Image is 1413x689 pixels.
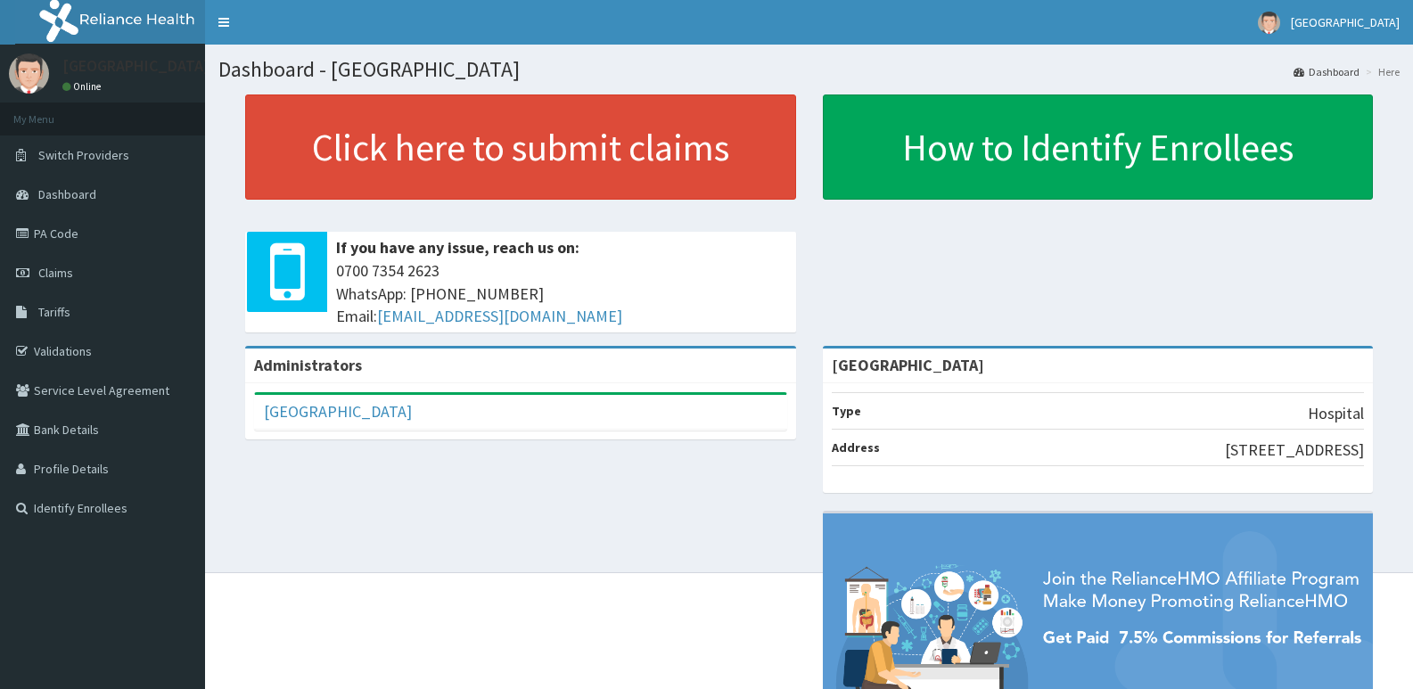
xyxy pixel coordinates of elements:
[377,306,622,326] a: [EMAIL_ADDRESS][DOMAIN_NAME]
[9,53,49,94] img: User Image
[1294,64,1360,79] a: Dashboard
[38,147,129,163] span: Switch Providers
[832,439,880,455] b: Address
[62,58,209,74] p: [GEOGRAPHIC_DATA]
[832,403,861,419] b: Type
[336,259,787,328] span: 0700 7354 2623 WhatsApp: [PHONE_NUMBER] Email:
[823,94,1374,200] a: How to Identify Enrollees
[1308,402,1364,425] p: Hospital
[254,355,362,375] b: Administrators
[38,304,70,320] span: Tariffs
[832,355,984,375] strong: [GEOGRAPHIC_DATA]
[336,237,579,258] b: If you have any issue, reach us on:
[264,401,412,422] a: [GEOGRAPHIC_DATA]
[1361,64,1400,79] li: Here
[1291,14,1400,30] span: [GEOGRAPHIC_DATA]
[218,58,1400,81] h1: Dashboard - [GEOGRAPHIC_DATA]
[62,80,105,93] a: Online
[1225,439,1364,462] p: [STREET_ADDRESS]
[38,186,96,202] span: Dashboard
[38,265,73,281] span: Claims
[245,94,796,200] a: Click here to submit claims
[1258,12,1280,34] img: User Image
